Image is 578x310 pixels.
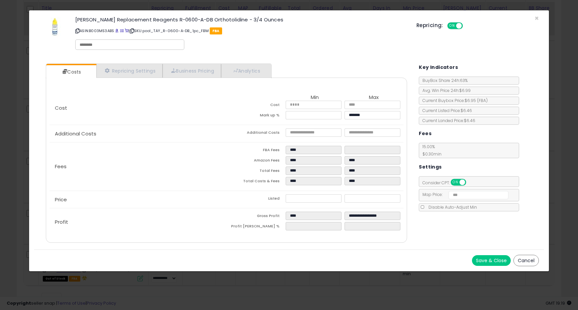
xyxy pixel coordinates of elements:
span: Current Listed Price: $6.46 [419,108,472,113]
td: Listed [226,194,285,205]
td: Profit [PERSON_NAME] % [226,222,285,232]
h5: Repricing: [416,23,443,28]
td: Additional Costs [226,128,285,139]
td: Total Fees [226,167,285,177]
th: Min [286,95,345,101]
span: $0.30 min [419,151,442,157]
span: OFF [462,23,472,29]
span: Consider CPT: [419,180,475,186]
th: Max [345,95,403,101]
span: BuyBox Share 24h: 63% [419,78,468,83]
a: Costs [46,65,96,79]
span: Current Buybox Price: [419,98,488,103]
td: Amazon Fees [226,156,285,167]
a: All offer listings [120,28,124,33]
h5: Fees [419,129,431,138]
span: × [535,13,539,23]
td: FBA Fees [226,146,285,156]
a: Business Pricing [163,64,221,78]
span: OFF [465,180,476,185]
span: Avg. Win Price 24h: $6.99 [419,88,471,93]
h3: [PERSON_NAME] Replacement Reagents R-0600-A-DB Orthotolidine - 3/4 Ounces [75,17,406,22]
td: Mark up % [226,111,285,121]
span: Disable Auto-Adjust Min [425,204,477,210]
p: ASIN: B003MS3ABS | SKU: pool_TAY_R-0600-A-DB_1pc_FBM [75,25,406,36]
a: Repricing Settings [96,64,163,78]
p: Profit [50,219,226,225]
p: Fees [50,164,226,169]
button: Save & Close [472,255,511,266]
button: Cancel [513,255,539,266]
h5: Key Indicators [419,63,458,72]
img: 41mso76Bd4L._SL60_.jpg [45,17,65,37]
span: ON [448,23,456,29]
p: Cost [50,105,226,111]
span: 15.00 % [419,144,442,157]
p: Price [50,197,226,202]
span: Current Landed Price: $6.46 [419,118,475,123]
a: Analytics [221,64,271,78]
a: BuyBox page [115,28,119,33]
span: $6.95 [465,98,488,103]
span: ( FBA ) [477,98,488,103]
h5: Settings [419,163,442,171]
p: Additional Costs [50,131,226,136]
span: Map Price: [419,192,508,197]
a: Your listing only [125,28,128,33]
span: FBA [210,27,222,34]
span: ON [451,180,460,185]
td: Gross Profit [226,212,285,222]
td: Cost [226,101,285,111]
td: Total Costs & Fees [226,177,285,187]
